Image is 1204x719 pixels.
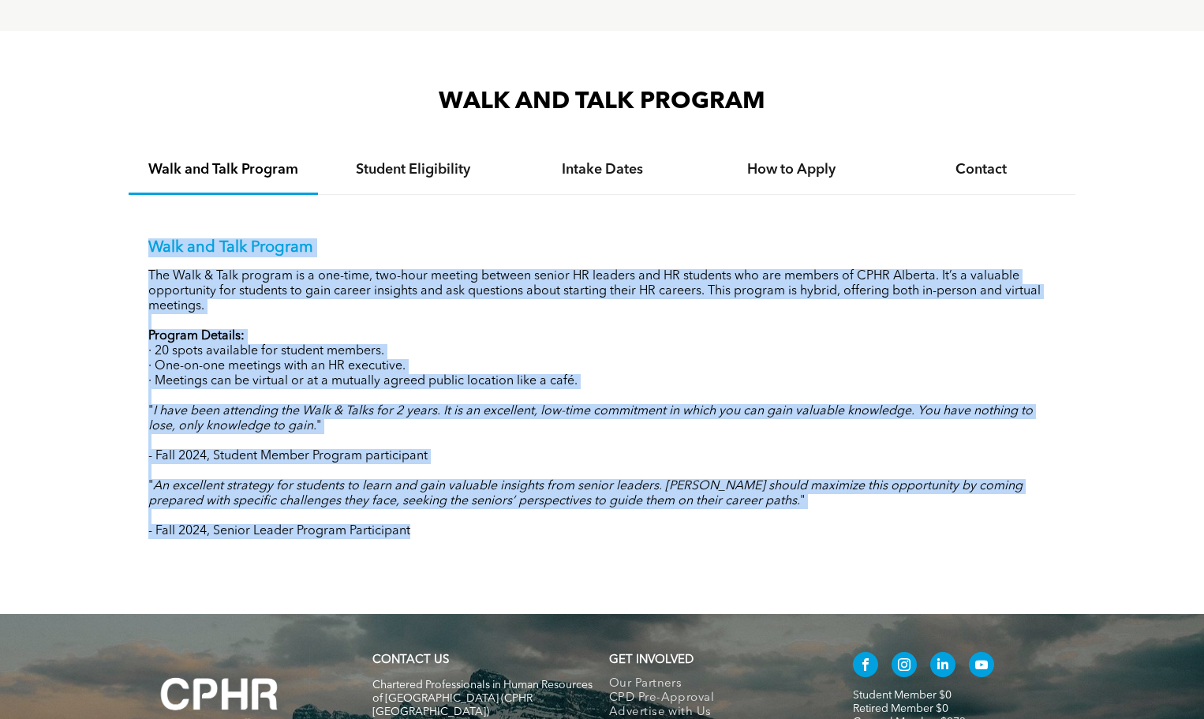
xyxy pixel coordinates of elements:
[609,677,820,691] a: Our Partners
[148,480,1023,507] em: An excellent strategy for students to learn and gain valuable insights from senior leaders. [PERS...
[853,652,878,681] a: facebook
[439,90,765,114] span: WALK AND TALK PROGRAM
[609,691,820,706] a: CPD Pre-Approval
[900,161,1061,178] h4: Contact
[372,680,593,717] span: Chartered Professionals in Human Resources of [GEOGRAPHIC_DATA] (CPHR [GEOGRAPHIC_DATA])
[853,703,948,714] a: Retired Member $0
[148,344,1056,359] p: · 20 spots available for student members.
[892,652,917,681] a: instagram
[711,161,872,178] h4: How to Apply
[148,405,1033,433] em: I have been attending the Walk & Talks for 2 years. It is an excellent, low-time commitment in wh...
[143,161,304,178] h4: Walk and Talk Program
[853,690,952,701] a: Student Member $0
[148,479,1056,509] p: " "
[609,654,694,666] span: GET INVOLVED
[148,330,245,343] strong: Program Details:
[148,238,1056,257] p: Walk and Talk Program
[148,359,1056,374] p: · One-on-one meetings with an HR executive.
[332,161,493,178] h4: Student Eligibility
[148,404,1056,434] p: " "
[522,161,682,178] h4: Intake Dates
[148,374,1056,389] p: · Meetings can be virtual or at a mutually agreed public location like a café.
[372,654,449,666] a: CONTACT US
[148,524,1056,539] p: - Fall 2024, Senior Leader Program Participant
[930,652,955,681] a: linkedin
[148,449,1056,464] p: - Fall 2024, Student Member Program participant
[969,652,994,681] a: youtube
[148,269,1056,314] p: The Walk & Talk program is a one-time, two-hour meeting between senior HR leaders and HR students...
